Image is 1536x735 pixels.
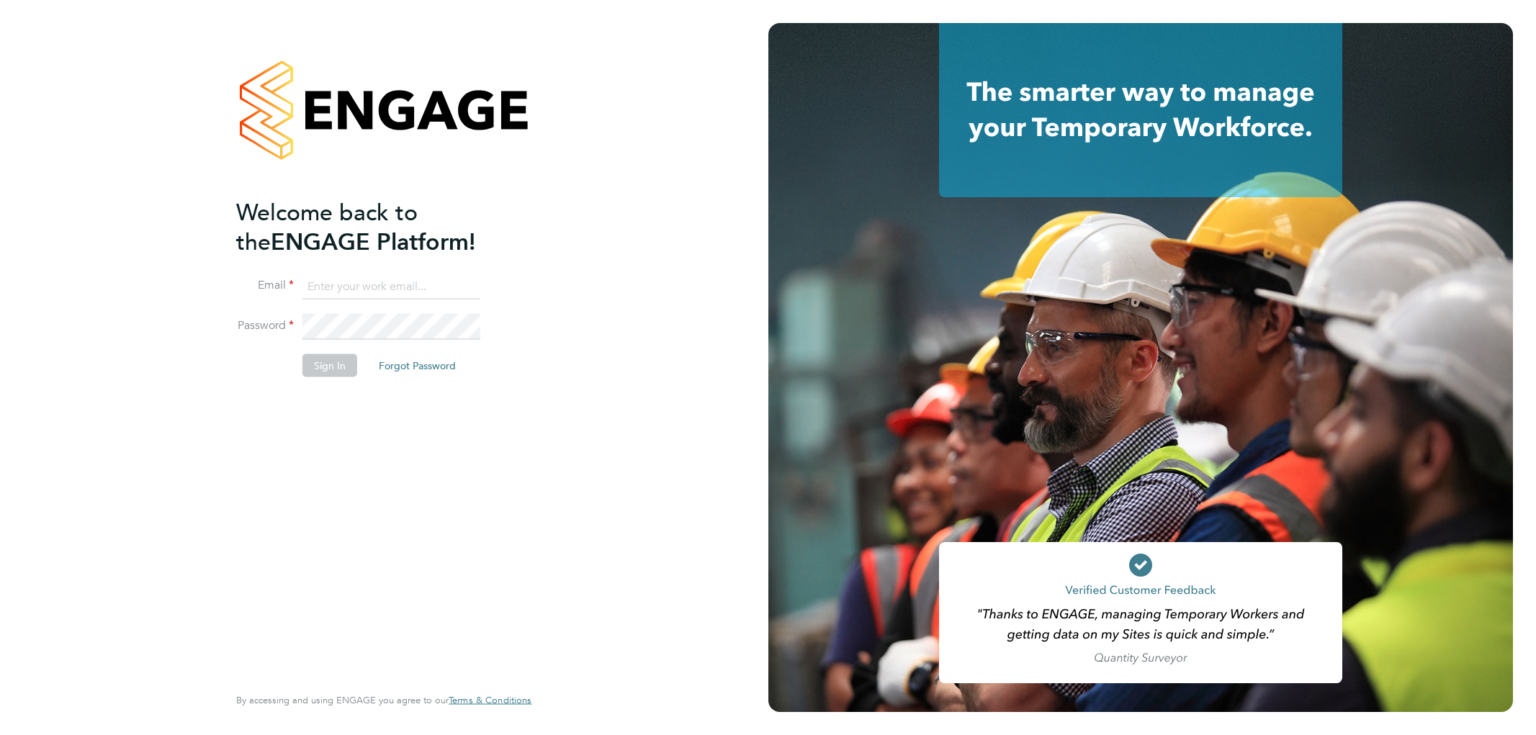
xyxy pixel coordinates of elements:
[236,197,517,256] h2: ENGAGE Platform!
[236,694,531,706] span: By accessing and using ENGAGE you agree to our
[449,694,531,706] span: Terms & Conditions
[302,354,357,377] button: Sign In
[236,278,294,293] label: Email
[449,695,531,706] a: Terms & Conditions
[236,318,294,333] label: Password
[236,198,418,256] span: Welcome back to the
[367,354,467,377] button: Forgot Password
[302,274,480,299] input: Enter your work email...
